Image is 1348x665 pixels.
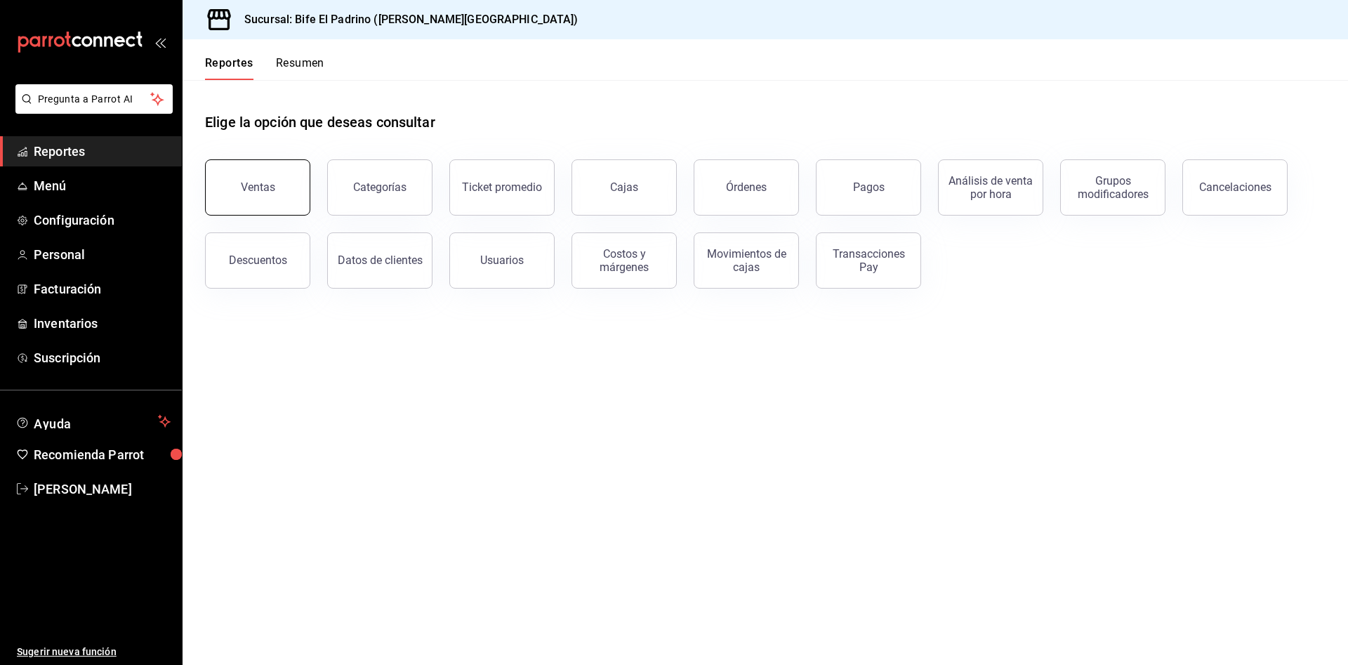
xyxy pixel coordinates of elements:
[610,179,639,196] div: Cajas
[276,56,324,80] button: Resumen
[34,245,171,264] span: Personal
[726,180,767,194] div: Órdenes
[853,180,885,194] div: Pagos
[154,37,166,48] button: open_drawer_menu
[1069,174,1156,201] div: Grupos modificadores
[38,92,151,107] span: Pregunta a Parrot AI
[694,159,799,216] button: Órdenes
[34,176,171,195] span: Menú
[34,142,171,161] span: Reportes
[17,645,171,659] span: Sugerir nueva función
[327,232,432,289] button: Datos de clientes
[816,232,921,289] button: Transacciones Pay
[703,247,790,274] div: Movimientos de cajas
[205,56,253,80] button: Reportes
[938,159,1043,216] button: Análisis de venta por hora
[10,102,173,117] a: Pregunta a Parrot AI
[205,159,310,216] button: Ventas
[327,159,432,216] button: Categorías
[233,11,579,28] h3: Sucursal: Bife El Padrino ([PERSON_NAME][GEOGRAPHIC_DATA])
[229,254,287,267] div: Descuentos
[205,56,324,80] div: navigation tabs
[480,254,524,267] div: Usuarios
[353,180,407,194] div: Categorías
[825,247,912,274] div: Transacciones Pay
[34,279,171,298] span: Facturación
[581,247,668,274] div: Costos y márgenes
[34,480,171,499] span: [PERSON_NAME]
[241,180,275,194] div: Ventas
[34,211,171,230] span: Configuración
[205,112,435,133] h1: Elige la opción que deseas consultar
[34,413,152,430] span: Ayuda
[34,348,171,367] span: Suscripción
[816,159,921,216] button: Pagos
[449,159,555,216] button: Ticket promedio
[205,232,310,289] button: Descuentos
[462,180,542,194] div: Ticket promedio
[15,84,173,114] button: Pregunta a Parrot AI
[947,174,1034,201] div: Análisis de venta por hora
[571,232,677,289] button: Costos y márgenes
[34,445,171,464] span: Recomienda Parrot
[1182,159,1288,216] button: Cancelaciones
[338,254,423,267] div: Datos de clientes
[1199,180,1271,194] div: Cancelaciones
[694,232,799,289] button: Movimientos de cajas
[1060,159,1165,216] button: Grupos modificadores
[571,159,677,216] a: Cajas
[34,314,171,333] span: Inventarios
[449,232,555,289] button: Usuarios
